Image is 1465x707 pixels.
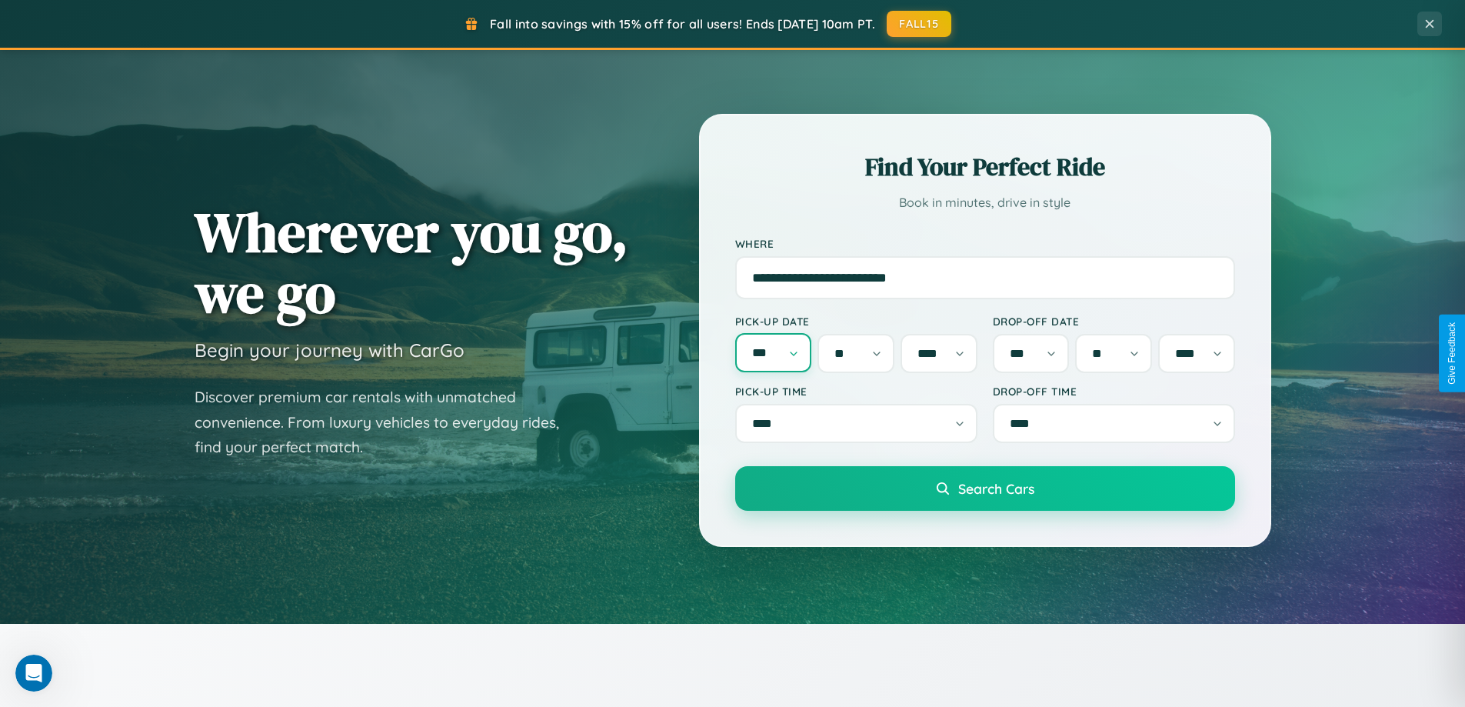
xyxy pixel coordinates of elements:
[958,480,1034,497] span: Search Cars
[195,202,628,323] h1: Wherever you go, we go
[887,11,951,37] button: FALL15
[735,192,1235,214] p: Book in minutes, drive in style
[195,338,464,362] h3: Begin your journey with CarGo
[195,385,579,460] p: Discover premium car rentals with unmatched convenience. From luxury vehicles to everyday rides, ...
[490,16,875,32] span: Fall into savings with 15% off for all users! Ends [DATE] 10am PT.
[735,237,1235,250] label: Where
[993,385,1235,398] label: Drop-off Time
[993,315,1235,328] label: Drop-off Date
[735,385,977,398] label: Pick-up Time
[735,466,1235,511] button: Search Cars
[735,150,1235,184] h2: Find Your Perfect Ride
[15,655,52,692] iframe: Intercom live chat
[735,315,977,328] label: Pick-up Date
[1447,322,1457,385] div: Give Feedback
